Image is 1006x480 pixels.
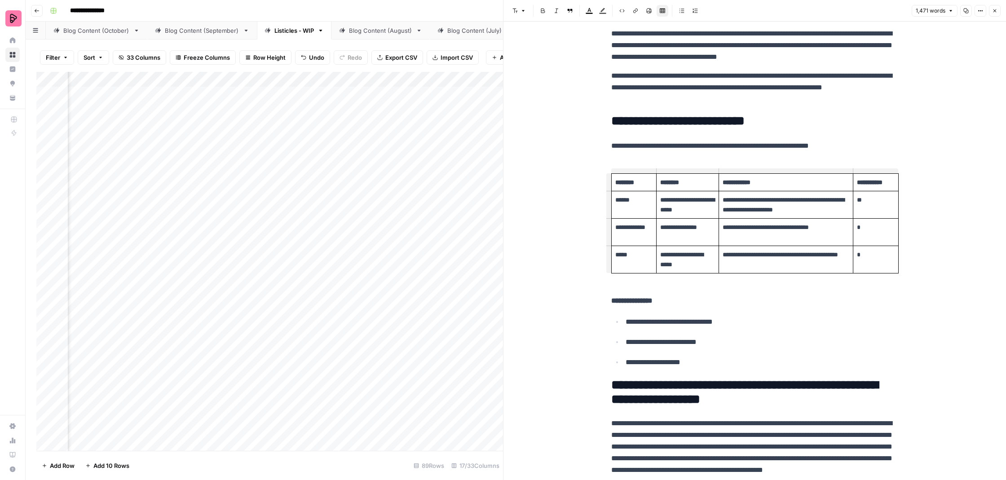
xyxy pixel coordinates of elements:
a: Opportunities [5,76,20,91]
div: Blog Content (September) [165,26,239,35]
div: 17/33 Columns [448,458,503,473]
button: Sort [78,50,109,65]
img: Preply Logo [5,10,22,26]
span: Row Height [253,53,286,62]
a: Learning Hub [5,448,20,462]
a: Blog Content (October) [46,22,147,40]
a: Blog Content (August) [331,22,430,40]
a: Settings [5,419,20,433]
button: Export CSV [371,50,423,65]
span: Freeze Columns [184,53,230,62]
span: Filter [46,53,60,62]
span: Export CSV [385,53,417,62]
button: Redo [334,50,368,65]
button: 1,471 words [912,5,957,17]
a: Blog Content (September) [147,22,257,40]
button: Filter [40,50,74,65]
button: Import CSV [427,50,479,65]
button: Undo [295,50,330,65]
a: Blog Content (July) [430,22,520,40]
button: Help + Support [5,462,20,476]
span: 1,471 words [916,7,945,15]
div: Blog Content (July) [447,26,503,35]
span: Redo [348,53,362,62]
a: Usage [5,433,20,448]
div: Blog Content (October) [63,26,130,35]
button: Add Column [486,50,540,65]
button: 33 Columns [113,50,166,65]
span: Add 10 Rows [93,461,129,470]
button: Add 10 Rows [80,458,135,473]
div: Blog Content (August) [349,26,412,35]
span: Sort [84,53,95,62]
span: 33 Columns [127,53,160,62]
button: Workspace: Preply [5,7,20,30]
div: Listicles - WIP [274,26,314,35]
a: Insights [5,62,20,76]
a: Browse [5,48,20,62]
button: Freeze Columns [170,50,236,65]
span: Import CSV [441,53,473,62]
a: Listicles - WIP [257,22,331,40]
a: Home [5,33,20,48]
button: Add Row [36,458,80,473]
a: Your Data [5,91,20,105]
span: Undo [309,53,324,62]
div: 89 Rows [410,458,448,473]
span: Add Row [50,461,75,470]
button: Row Height [239,50,291,65]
